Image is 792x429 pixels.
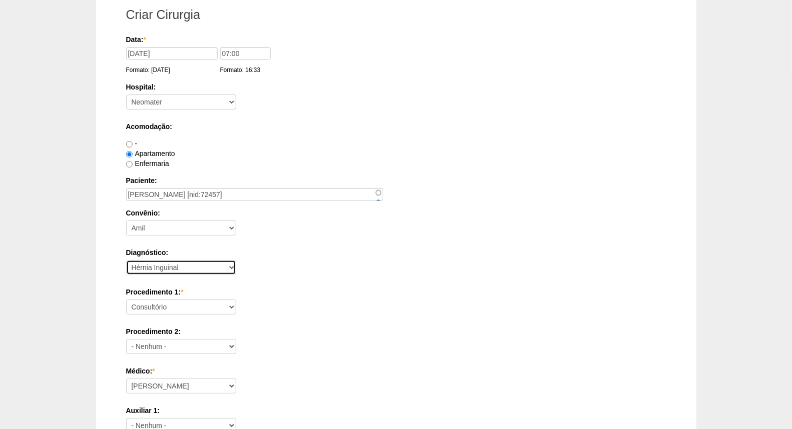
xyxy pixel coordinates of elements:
label: Enfermaria [126,159,169,167]
input: - [126,141,133,147]
label: Paciente: [126,175,666,185]
label: Convênio: [126,208,666,218]
input: Apartamento [126,151,133,157]
label: Hospital: [126,82,666,92]
span: Este campo é obrigatório. [144,35,146,43]
label: Acomodação: [126,121,666,131]
label: Procedimento 2: [126,326,666,336]
label: Diagnóstico: [126,247,666,257]
span: Este campo é obrigatório. [181,288,183,296]
div: Formato: [DATE] [126,65,220,75]
label: Data: [126,34,663,44]
span: Este campo é obrigatório. [152,367,155,375]
label: - [126,139,138,147]
input: Enfermaria [126,161,133,167]
label: Auxiliar 1: [126,405,666,415]
div: Formato: 16:33 [220,65,273,75]
label: Médico: [126,366,666,376]
label: Apartamento [126,149,175,157]
label: Procedimento 1: [126,287,666,297]
h1: Criar Cirurgia [126,8,666,21]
